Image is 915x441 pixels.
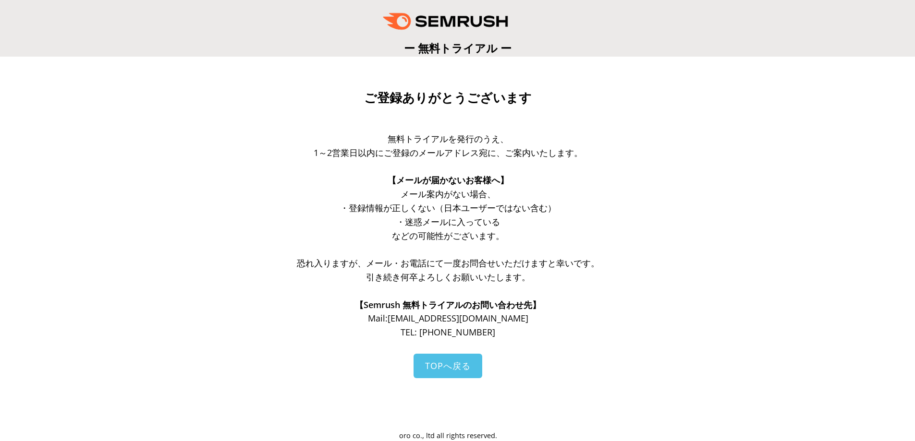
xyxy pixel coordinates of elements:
[401,188,496,200] span: メール案内がない場合、
[366,271,530,283] span: 引き続き何卒よろしくお願いいたします。
[414,354,482,378] a: TOPへ戻る
[314,147,583,158] span: 1～2営業日以内にご登録のメールアドレス宛に、ご案内いたします。
[364,91,532,105] span: ご登録ありがとうございます
[401,326,495,338] span: TEL: [PHONE_NUMBER]
[396,216,500,227] span: ・迷惑メールに入っている
[297,257,599,269] span: 恐れ入りますが、メール・お電話にて一度お問合せいただけますと幸いです。
[399,431,497,440] span: oro co., ltd all rights reserved.
[404,40,512,56] span: ー 無料トライアル ー
[392,230,504,241] span: などの可能性がございます。
[388,174,509,186] span: 【メールが届かないお客様へ】
[388,133,509,144] span: 無料トライアルを発行のうえ、
[425,360,471,371] span: TOPへ戻る
[355,299,541,310] span: 【Semrush 無料トライアルのお問い合わせ先】
[368,312,528,324] span: Mail: [EMAIL_ADDRESS][DOMAIN_NAME]
[340,202,556,214] span: ・登録情報が正しくない（日本ユーザーではない含む）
